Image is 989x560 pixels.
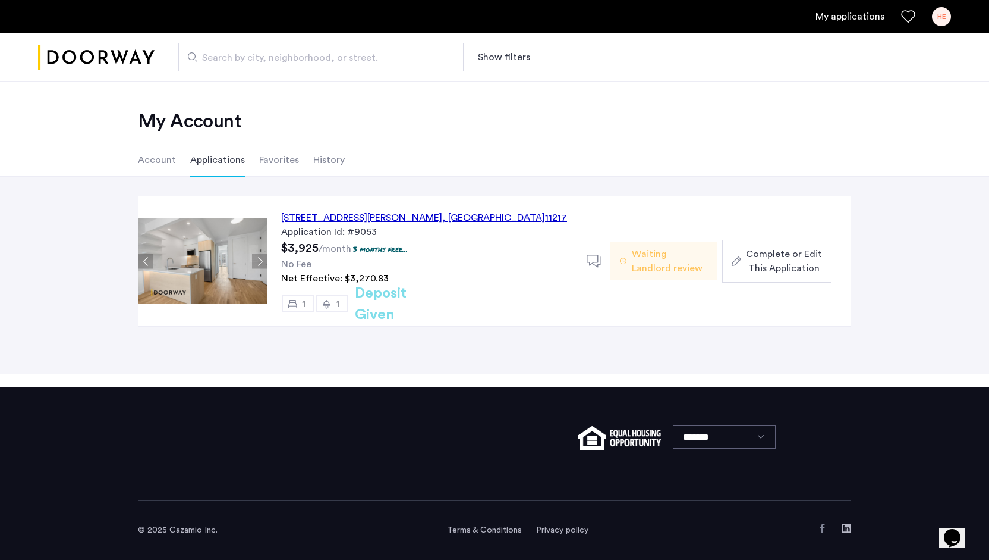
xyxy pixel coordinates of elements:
span: , [GEOGRAPHIC_DATA] [442,213,545,223]
img: equal-housing.png [578,426,661,450]
a: Favorites [901,10,915,24]
button: Show or hide filters [478,50,530,64]
a: Facebook [818,524,827,533]
a: Privacy policy [536,524,588,536]
button: Next apartment [252,254,267,269]
select: Language select [673,425,776,449]
h2: Deposit Given [355,283,449,326]
sub: /month [319,244,351,254]
span: 1 [336,299,339,309]
img: Apartment photo [138,218,267,304]
img: logo [38,35,155,80]
p: 3 months free... [353,244,408,254]
h2: My Account [138,110,851,133]
span: $3,925 [281,242,319,254]
li: Applications [190,143,245,177]
span: 1 [302,299,305,309]
button: Previous apartment [138,254,153,269]
li: History [313,143,345,177]
span: Net Effective: $3,270.83 [281,274,389,283]
div: Application Id: #9053 [281,225,572,239]
span: Complete or Edit This Application [746,247,822,276]
a: LinkedIn [842,524,851,533]
li: Account [138,143,176,177]
button: button [722,240,831,283]
input: Apartment Search [178,43,464,71]
span: Search by city, neighborhood, or street. [202,51,430,65]
div: HE [932,7,951,26]
iframe: chat widget [939,512,977,548]
a: Cazamio logo [38,35,155,80]
div: [STREET_ADDRESS][PERSON_NAME] 11217 [281,211,567,225]
span: Waiting Landlord review [632,247,708,276]
a: My application [815,10,884,24]
li: Favorites [259,143,299,177]
span: © 2025 Cazamio Inc. [138,526,218,534]
span: No Fee [281,259,311,269]
a: Terms and conditions [447,524,522,536]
